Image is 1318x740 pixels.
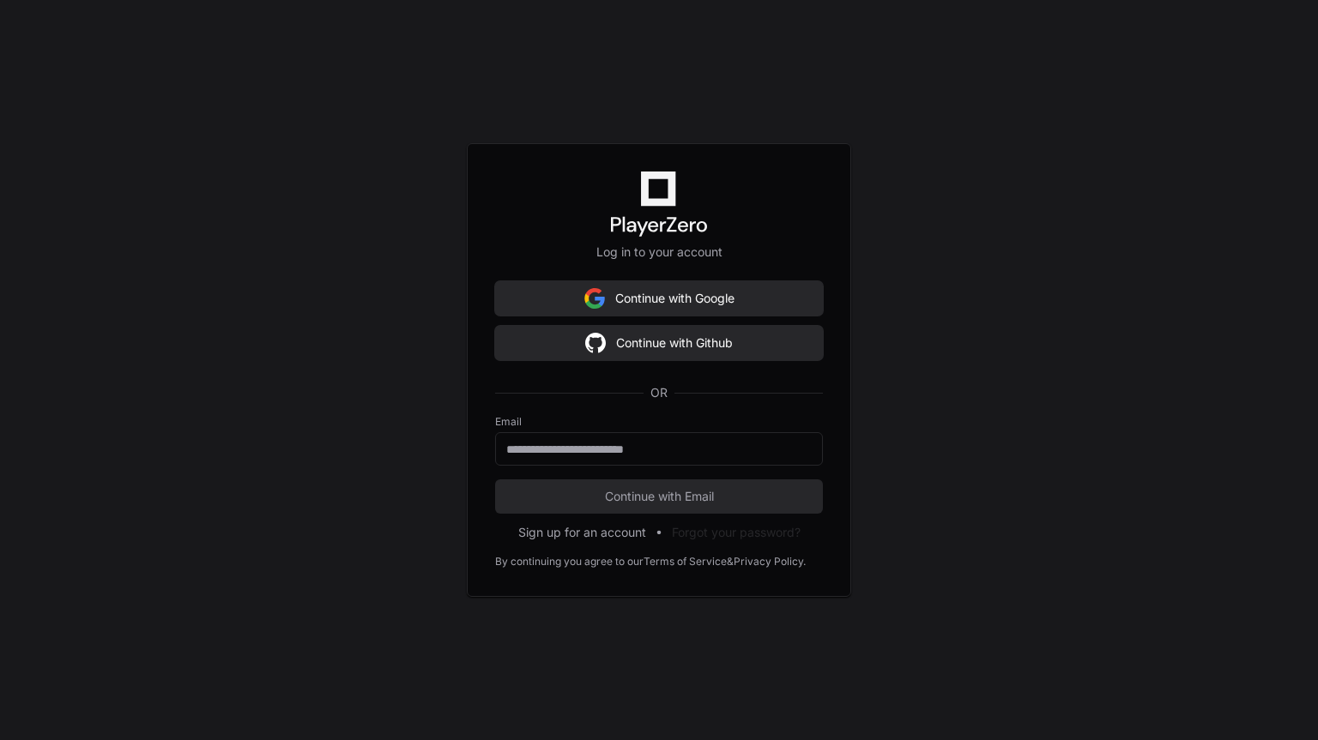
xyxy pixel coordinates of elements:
p: Log in to your account [495,244,823,261]
span: OR [644,384,674,401]
label: Email [495,415,823,429]
button: Forgot your password? [672,524,801,541]
a: Privacy Policy. [734,555,806,569]
div: & [727,555,734,569]
button: Continue with Google [495,281,823,316]
button: Continue with Email [495,479,823,514]
span: Continue with Email [495,488,823,505]
a: Terms of Service [644,555,727,569]
button: Continue with Github [495,326,823,360]
img: Sign in with google [584,281,605,316]
img: Sign in with google [585,326,606,360]
div: By continuing you agree to our [495,555,644,569]
button: Sign up for an account [518,524,646,541]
